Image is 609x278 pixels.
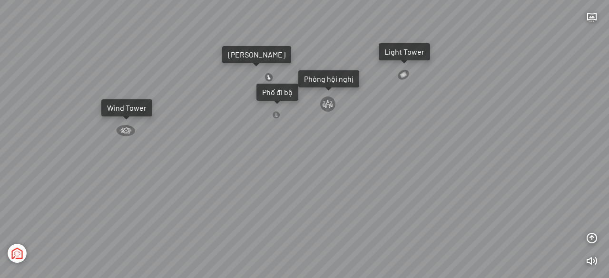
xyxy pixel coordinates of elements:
div: Wind Tower [107,103,147,113]
div: Phố đi bộ [262,87,293,97]
div: [PERSON_NAME] [228,50,285,59]
div: Phòng hội nghị [304,74,354,84]
img: Avatar_Nestfind_YJWVPMA7XUC4.jpg [8,244,27,263]
div: Light Tower [384,47,424,57]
